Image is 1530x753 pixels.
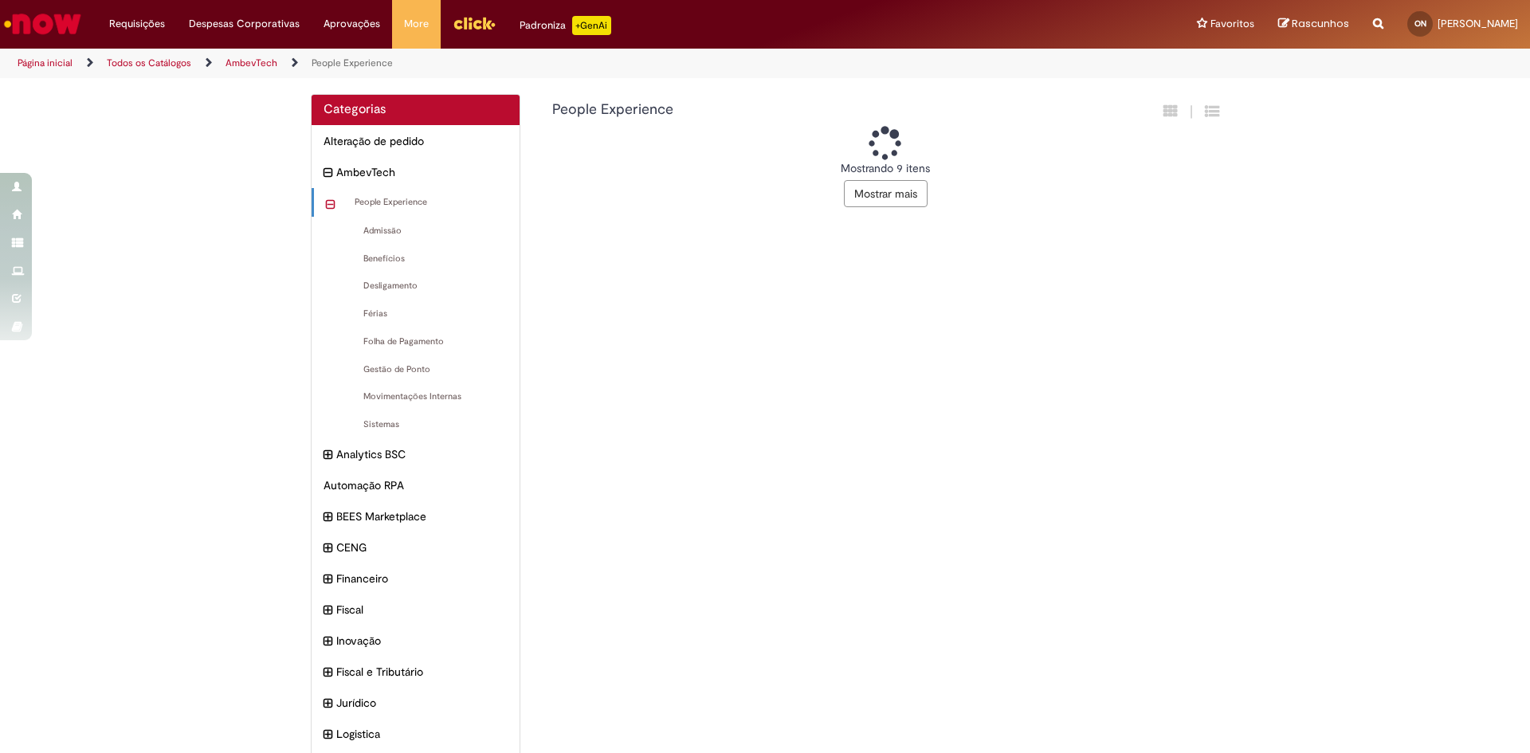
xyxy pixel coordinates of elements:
[404,16,429,32] span: More
[324,539,332,557] i: expandir categoria CENG
[312,625,520,657] div: expandir categoria Inovação Inovação
[336,164,508,180] span: AmbevTech
[1210,16,1254,32] span: Favoritos
[226,57,277,69] a: AmbevTech
[2,8,84,40] img: ServiceNow
[312,217,520,245] div: Admissão
[336,539,508,555] span: CENG
[312,500,520,532] div: expandir categoria BEES Marketplace BEES Marketplace
[1414,18,1426,29] span: ON
[552,102,1047,118] h1: {"description":null,"title":"People Experience"} Categoria
[336,446,508,462] span: Analytics BSC
[312,531,520,563] div: expandir categoria CENG CENG
[189,16,300,32] span: Despesas Corporativas
[109,16,165,32] span: Requisições
[552,160,1220,176] div: Mostrando 9 itens
[312,57,393,69] a: People Experience
[844,180,928,207] button: Mostrar mais
[312,245,520,273] div: Benefícios
[312,188,520,438] ul: AmbevTech subcategorias
[1278,17,1349,32] a: Rascunhos
[312,382,520,411] div: Movimentações Internas
[18,57,73,69] a: Página inicial
[312,656,520,688] div: expandir categoria Fiscal e Tributário Fiscal e Tributário
[312,563,520,594] div: expandir categoria Financeiro Financeiro
[1163,104,1178,119] i: Exibição em cartão
[336,726,508,742] span: Logistica
[324,16,380,32] span: Aprovações
[324,225,508,237] span: Admissão
[312,156,520,188] div: recolher categoria AmbevTech AmbevTech
[324,418,508,431] span: Sistemas
[312,438,520,470] div: expandir categoria Analytics BSC Analytics BSC
[312,410,520,439] div: Sistemas
[312,327,520,356] div: Folha de Pagamento
[1190,103,1193,121] span: |
[324,508,332,526] i: expandir categoria BEES Marketplace
[326,196,335,214] i: recolher categoria People Experience
[324,363,508,376] span: Gestão de Ponto
[336,508,508,524] span: BEES Marketplace
[312,125,520,157] div: Alteração de pedido
[324,335,508,348] span: Folha de Pagamento
[324,695,332,712] i: expandir categoria Jurídico
[107,57,191,69] a: Todos os Catálogos
[312,272,520,300] div: Desligamento
[336,664,508,680] span: Fiscal e Tributário
[324,477,508,493] span: Automação RPA
[1205,104,1219,119] i: Exibição de grade
[324,103,508,117] h2: Categorias
[324,633,332,650] i: expandir categoria Inovação
[336,695,508,711] span: Jurídico
[312,355,520,384] div: Gestão de Ponto
[572,16,611,35] p: +GenAi
[312,687,520,719] div: expandir categoria Jurídico Jurídico
[312,594,520,626] div: expandir categoria Fiscal Fiscal
[324,133,508,149] span: Alteração de pedido
[324,390,508,403] span: Movimentações Internas
[520,16,611,35] div: Padroniza
[336,571,508,586] span: Financeiro
[324,446,332,464] i: expandir categoria Analytics BSC
[324,164,332,182] i: recolher categoria AmbevTech
[324,664,332,681] i: expandir categoria Fiscal e Tributário
[453,11,496,35] img: click_logo_yellow_360x200.png
[312,300,520,328] div: Férias
[324,308,508,320] span: Férias
[324,602,332,619] i: expandir categoria Fiscal
[312,188,520,217] div: recolher categoria People Experience People Experience
[336,602,508,618] span: Fiscal
[339,196,508,209] span: People Experience
[1438,17,1518,30] span: [PERSON_NAME]
[324,571,332,588] i: expandir categoria Financeiro
[324,726,332,743] i: expandir categoria Logistica
[336,633,508,649] span: Inovação
[312,217,520,439] ul: People Experience subcategorias
[12,49,1008,78] ul: Trilhas de página
[324,253,508,265] span: Benefícios
[324,280,508,292] span: Desligamento
[1292,16,1349,31] span: Rascunhos
[312,718,520,750] div: expandir categoria Logistica Logistica
[312,469,520,501] div: Automação RPA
